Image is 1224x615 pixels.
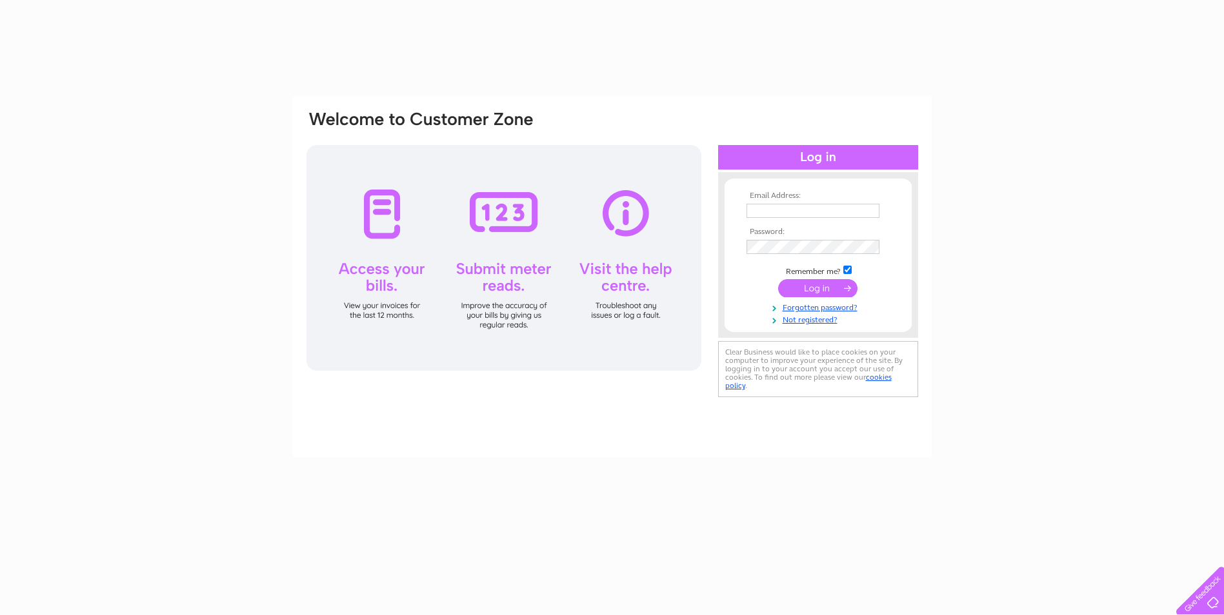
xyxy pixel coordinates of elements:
[747,313,893,325] a: Not registered?
[747,300,893,313] a: Forgotten password?
[778,279,858,297] input: Submit
[743,191,893,200] th: Email Address:
[743,228,893,237] th: Password:
[725,373,892,390] a: cookies policy
[718,341,918,397] div: Clear Business would like to place cookies on your computer to improve your experience of the sit...
[743,264,893,277] td: Remember me?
